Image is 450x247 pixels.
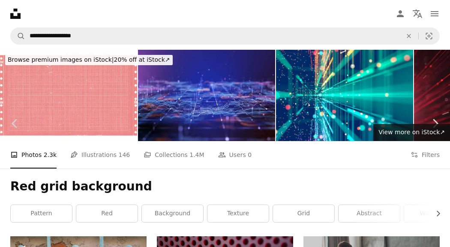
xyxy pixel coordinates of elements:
[373,124,450,141] a: View more on iStock↗
[138,50,275,141] img: Flying through glow blue futuristic digital technology landscape. Glow colourful particle backgro...
[409,5,426,22] button: Language
[273,205,334,222] a: grid
[339,205,400,222] a: abstract
[430,205,440,222] button: scroll list to the right
[10,9,21,19] a: Home — Unsplash
[10,179,440,194] h1: Red grid background
[207,205,269,222] a: texture
[119,150,130,160] span: 146
[399,28,418,44] button: Clear
[411,141,440,169] button: Filters
[10,27,440,45] form: Find visuals sitewide
[419,28,439,44] button: Visual search
[8,56,114,63] span: Browse premium images on iStock |
[11,205,72,222] a: pattern
[218,141,252,169] a: Users 0
[11,28,25,44] button: Search Unsplash
[189,150,204,160] span: 1.4M
[142,205,203,222] a: background
[392,5,409,22] a: Log in / Sign up
[248,150,252,160] span: 0
[426,5,443,22] button: Menu
[144,141,204,169] a: Collections 1.4M
[76,205,138,222] a: red
[70,141,130,169] a: Illustrations 146
[276,50,413,141] img: Technology abstract
[378,129,445,136] span: View more on iStock ↗
[8,56,170,63] span: 20% off at iStock ↗
[420,82,450,165] a: Next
